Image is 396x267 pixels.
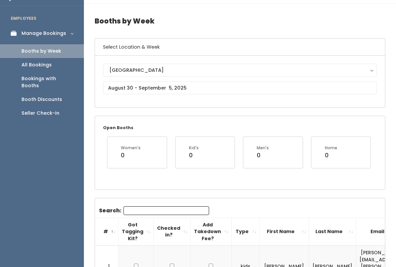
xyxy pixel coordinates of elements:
th: Got Tagging Kit?: activate to sort column ascending [118,218,154,246]
label: Search: [99,207,209,215]
th: Add Takedown Fee?: activate to sort column ascending [191,218,232,246]
div: Booth Discounts [21,96,62,103]
button: [GEOGRAPHIC_DATA] [103,64,377,77]
div: 0 [189,151,199,160]
div: 0 [257,151,269,160]
div: 0 [121,151,141,160]
input: Search: [123,207,209,215]
h6: Select Location & Week [95,39,385,56]
div: Kid's [189,145,199,151]
input: August 30 - September 5, 2025 [103,82,377,95]
div: Bookings with Booths [21,75,73,90]
div: Women's [121,145,141,151]
div: [GEOGRAPHIC_DATA] [109,67,370,74]
div: Booths by Week [21,48,61,55]
div: Home [325,145,337,151]
div: Men's [257,145,269,151]
div: All Bookings [21,62,52,69]
div: 0 [325,151,337,160]
th: Type: activate to sort column ascending [232,218,259,246]
small: Open Booths [103,125,133,131]
div: Seller Check-in [21,110,59,117]
h4: Booths by Week [95,12,385,31]
div: Manage Bookings [21,30,66,37]
th: Last Name: activate to sort column ascending [309,218,356,246]
th: #: activate to sort column descending [95,218,118,246]
th: First Name: activate to sort column ascending [259,218,309,246]
th: Checked in?: activate to sort column ascending [154,218,191,246]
